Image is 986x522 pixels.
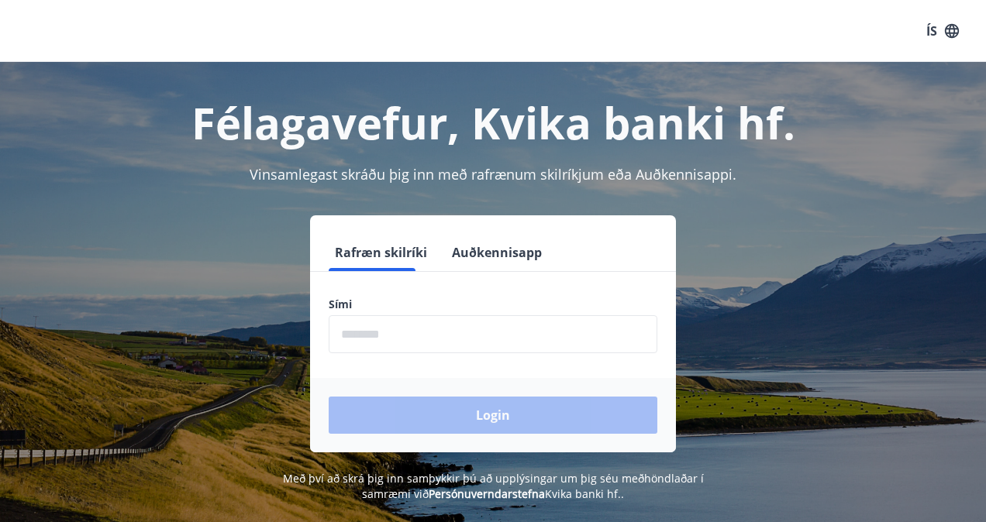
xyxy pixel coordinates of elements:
[446,234,548,271] button: Auðkennisapp
[283,471,704,501] span: Með því að skrá þig inn samþykkir þú að upplýsingar um þig séu meðhöndlaðar í samræmi við Kvika b...
[250,165,736,184] span: Vinsamlegast skráðu þig inn með rafrænum skilríkjum eða Auðkennisappi.
[329,234,433,271] button: Rafræn skilríki
[429,486,545,501] a: Persónuverndarstefna
[329,297,657,312] label: Sími
[918,17,967,45] button: ÍS
[19,93,967,152] h1: Félagavefur, Kvika banki hf.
